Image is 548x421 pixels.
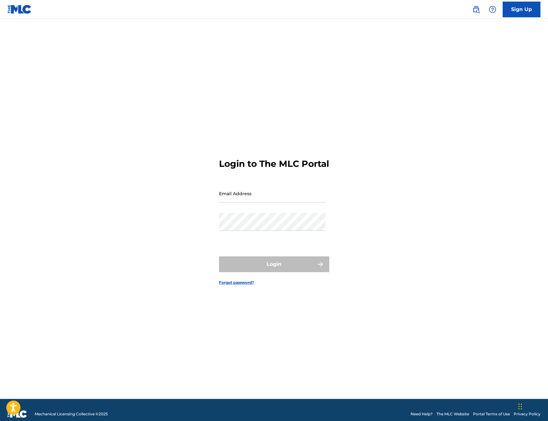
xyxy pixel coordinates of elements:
[219,280,254,285] a: Forgot password?
[411,411,433,417] a: Need Help?
[8,410,27,418] img: logo
[470,3,482,16] a: Public Search
[436,411,469,417] a: The MLC Website
[473,411,510,417] a: Portal Terms of Use
[503,2,540,17] a: Sign Up
[35,411,108,417] span: Mechanical Licensing Collective © 2025
[8,5,32,14] img: MLC Logo
[472,6,480,13] img: search
[518,397,522,416] div: Drag
[489,6,496,13] img: help
[514,411,540,417] a: Privacy Policy
[486,3,499,16] div: Help
[516,391,548,421] iframe: Chat Widget
[219,158,329,169] h3: Login to The MLC Portal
